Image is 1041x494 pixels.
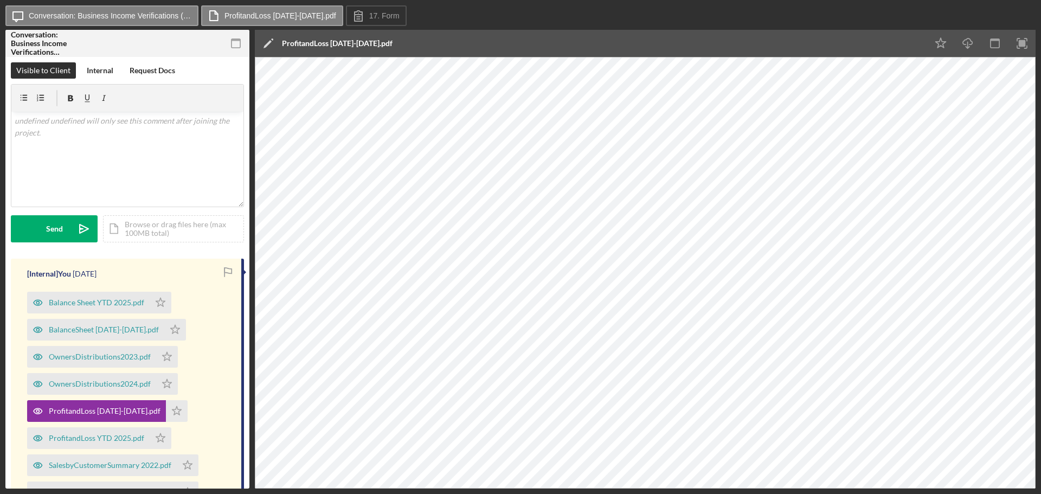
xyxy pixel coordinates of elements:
[201,5,343,26] button: ProfitandLoss [DATE]-[DATE].pdf
[124,62,181,79] button: Request Docs
[49,352,151,361] div: OwnersDistributions2023.pdf
[369,11,400,20] label: 17. Form
[11,215,98,242] button: Send
[87,62,113,79] div: Internal
[11,30,87,56] div: Conversation: Business Income Verifications ([PERSON_NAME])
[49,298,144,307] div: Balance Sheet YTD 2025.pdf
[27,292,171,313] button: Balance Sheet YTD 2025.pdf
[27,346,178,368] button: OwnersDistributions2023.pdf
[81,62,119,79] button: Internal
[27,270,71,278] div: [Internal] You
[224,11,336,20] label: ProfitandLoss [DATE]-[DATE].pdf
[346,5,407,26] button: 17. Form
[29,11,191,20] label: Conversation: Business Income Verifications ([PERSON_NAME])
[11,62,76,79] button: Visible to Client
[27,319,186,341] button: BalanceSheet [DATE]-[DATE].pdf
[49,325,159,334] div: BalanceSheet [DATE]-[DATE].pdf
[27,400,188,422] button: ProfitandLoss [DATE]-[DATE].pdf
[27,373,178,395] button: OwnersDistributions2024.pdf
[73,270,97,278] time: 2025-07-17 15:28
[282,39,393,48] div: ProfitandLoss [DATE]-[DATE].pdf
[5,5,198,26] button: Conversation: Business Income Verifications ([PERSON_NAME])
[16,62,70,79] div: Visible to Client
[49,434,144,442] div: ProfitandLoss YTD 2025.pdf
[49,380,151,388] div: OwnersDistributions2024.pdf
[130,62,175,79] div: Request Docs
[49,407,160,415] div: ProfitandLoss [DATE]-[DATE].pdf
[49,461,171,470] div: SalesbyCustomerSummary 2022.pdf
[27,454,198,476] button: SalesbyCustomerSummary 2022.pdf
[27,427,171,449] button: ProfitandLoss YTD 2025.pdf
[46,215,63,242] div: Send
